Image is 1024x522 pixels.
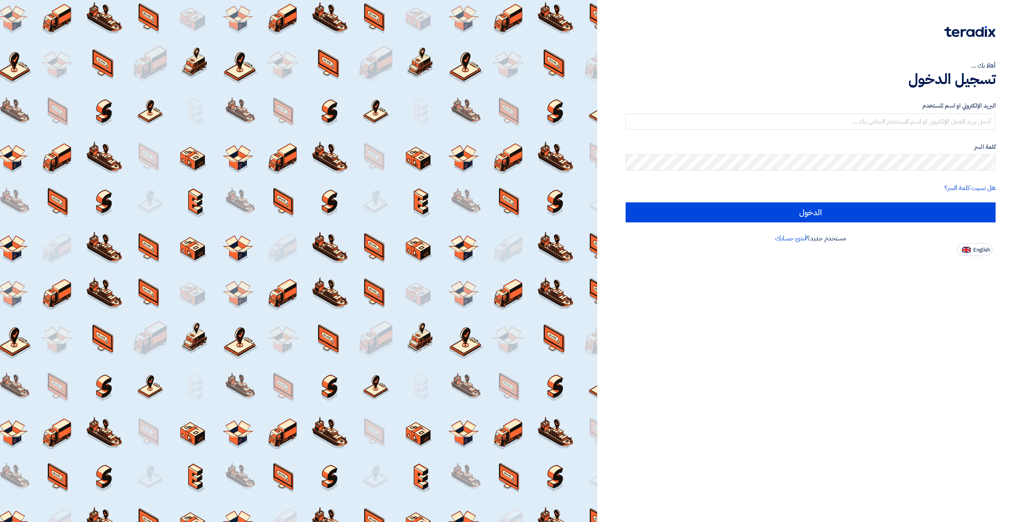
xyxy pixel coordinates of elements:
[957,243,992,256] button: English
[775,234,807,243] a: أنشئ حسابك
[626,70,996,88] h1: تسجيل الدخول
[962,247,971,253] img: en-US.png
[626,234,996,243] div: مستخدم جديد؟
[944,26,996,37] img: Teradix logo
[944,183,996,193] a: هل نسيت كلمة السر؟
[626,101,996,110] label: البريد الإلكتروني او اسم المستخدم
[626,114,996,130] input: أدخل بريد العمل الإلكتروني او اسم المستخدم الخاص بك ...
[626,142,996,152] label: كلمة السر
[626,61,996,70] div: أهلا بك ...
[626,202,996,222] input: الدخول
[973,247,990,253] span: English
